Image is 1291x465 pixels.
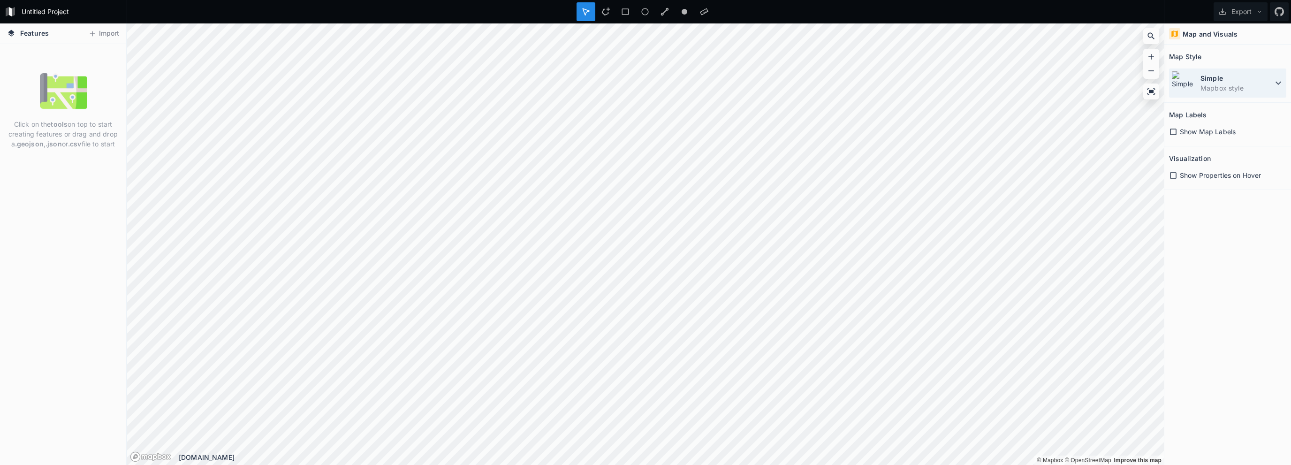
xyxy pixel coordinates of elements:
[1171,71,1196,95] img: Simple
[1169,49,1201,64] h2: Map Style
[179,452,1164,462] div: [DOMAIN_NAME]
[1065,457,1111,464] a: OpenStreetMap
[84,26,124,41] button: Import
[1114,457,1162,464] a: Map feedback
[130,451,171,462] a: Mapbox logo
[1180,127,1236,137] span: Show Map Labels
[1200,83,1273,93] dd: Mapbox style
[1200,73,1273,83] dt: Simple
[1183,29,1238,39] h4: Map and Visuals
[46,140,62,148] strong: .json
[51,120,68,128] strong: tools
[1180,170,1261,180] span: Show Properties on Hover
[40,68,87,114] img: empty
[7,119,119,149] p: Click on the on top to start creating features or drag and drop a , or file to start
[1169,107,1207,122] h2: Map Labels
[1214,2,1268,21] button: Export
[1037,457,1063,464] a: Mapbox
[1169,151,1211,166] h2: Visualization
[15,140,44,148] strong: .geojson
[20,28,49,38] span: Features
[68,140,82,148] strong: .csv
